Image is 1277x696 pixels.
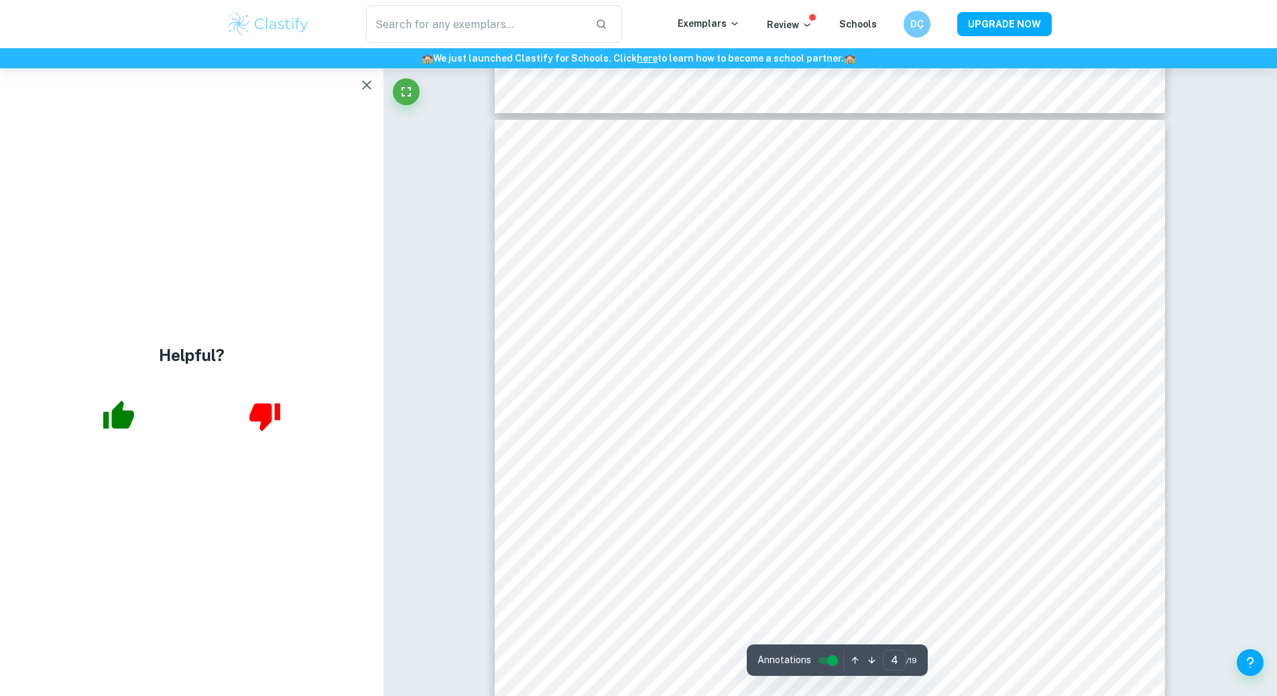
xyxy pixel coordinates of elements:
a: Schools [839,19,877,29]
p: Exemplars [678,16,740,31]
button: Fullscreen [393,78,420,105]
input: Search for any exemplars... [366,5,585,43]
button: Help and Feedback [1237,649,1264,676]
button: UPGRADE NOW [957,12,1052,36]
h6: DÇ [909,17,924,31]
p: Review [767,17,812,32]
h6: We just launched Clastify for Schools. Click to learn how to become a school partner. [3,51,1274,66]
span: / 19 [906,654,917,667]
a: here [637,53,658,64]
span: 🏫 [422,53,433,64]
h4: Helpful? [159,343,225,367]
img: Clastify logo [226,11,311,38]
span: Annotations [757,653,811,667]
span: 🏫 [844,53,855,64]
button: DÇ [904,11,930,38]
